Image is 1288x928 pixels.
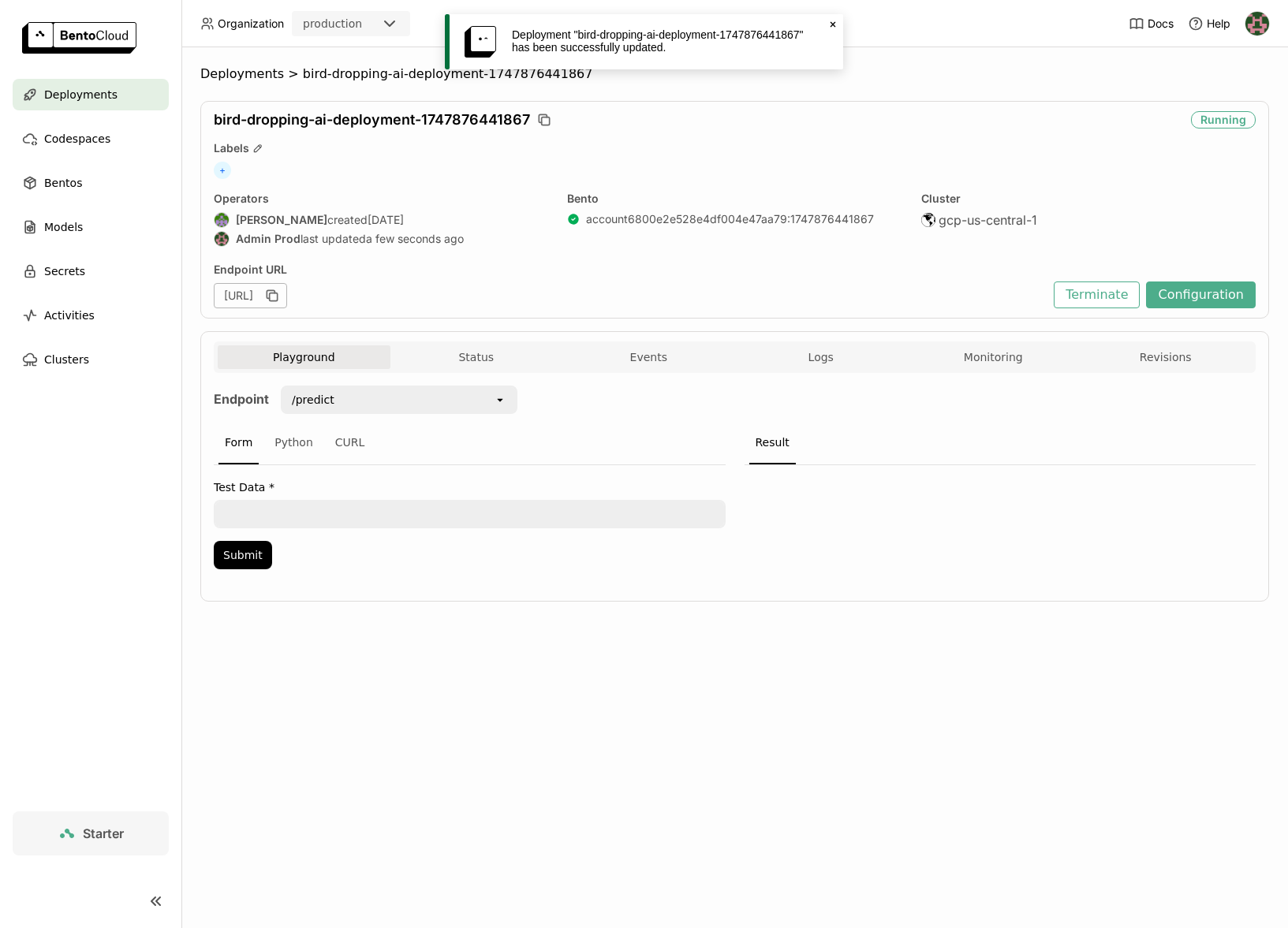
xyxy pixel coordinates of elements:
span: Bentos [44,173,82,192]
button: Configuration [1146,281,1256,308]
div: CURL [329,422,371,464]
span: + [214,162,231,179]
strong: Admin Prod [236,232,301,246]
button: Terminate [1054,281,1140,308]
div: Cluster [921,192,1256,206]
a: Docs [1129,16,1174,32]
div: Labels [214,141,1256,155]
img: Kevin Lu [215,213,229,227]
span: gcp-us-central-1 [939,212,1037,228]
div: Running [1191,111,1256,129]
a: Secrets [13,255,169,287]
label: Test Data * [214,481,726,494]
span: Deployments [200,66,284,82]
div: Endpoint URL [214,263,1046,277]
svg: Close [827,18,839,31]
span: [DATE] [368,213,404,227]
button: Revisions [1080,345,1253,369]
div: Bento [567,192,902,206]
strong: [PERSON_NAME] [236,213,327,227]
span: bird-dropping-ai-deployment-1747876441867 [214,111,530,129]
span: Help [1207,17,1230,31]
a: Clusters [13,344,169,375]
input: Selected /predict. [336,392,338,408]
a: Models [13,211,169,243]
span: Models [44,218,83,237]
div: production [303,16,362,32]
div: Form [218,422,259,464]
input: Selected production. [364,17,365,32]
a: Deployments [13,79,169,110]
div: created [214,212,548,228]
span: Secrets [44,262,85,281]
div: last updated [214,231,548,247]
button: Status [390,345,563,369]
div: Python [268,422,319,464]
span: Starter [83,826,124,841]
a: Bentos [13,167,169,199]
a: Starter [13,811,169,855]
button: Events [562,345,735,369]
div: Deployment "bird-dropping-ai-deployment-1747876441867" has been successfully updated. [512,28,819,54]
span: Activities [44,306,95,325]
img: Admin Prod [1245,12,1269,35]
span: Docs [1148,17,1174,31]
a: Codespaces [13,123,169,155]
div: [URL] [214,283,287,308]
nav: Breadcrumbs navigation [200,66,1269,82]
strong: Endpoint [214,391,269,407]
div: /predict [292,392,334,408]
span: a few seconds ago [366,232,464,246]
span: Deployments [44,85,118,104]
span: Clusters [44,350,89,369]
span: Logs [808,350,834,364]
div: Help [1188,16,1230,32]
span: Organization [218,17,284,31]
div: Operators [214,192,548,206]
button: Submit [214,541,272,569]
img: logo [22,22,136,54]
span: > [284,66,303,82]
a: account6800e2e528e4df004e47aa79:1747876441867 [586,212,874,226]
button: Monitoring [907,345,1080,369]
div: Result [749,422,796,464]
span: Codespaces [44,129,110,148]
button: Playground [218,345,390,369]
svg: open [494,393,506,406]
img: Admin Prod [215,232,229,246]
a: Activities [13,300,169,331]
span: bird-dropping-ai-deployment-1747876441867 [303,66,593,82]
